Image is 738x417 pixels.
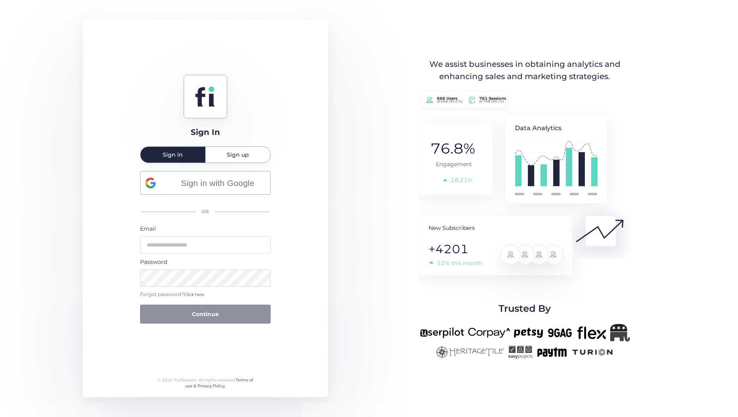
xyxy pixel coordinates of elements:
span: Click here [184,292,204,297]
button: Continue [140,305,271,324]
tspan: Data Analytics [515,124,562,132]
div: © 2024 FullSession. All rights reserved. [154,377,256,389]
tspan: +4201 [429,242,469,256]
img: heritagetile-new.png [435,345,504,359]
span: Sign up [227,152,249,157]
tspan: 18,21% [451,176,472,183]
tspan: Engagement [436,161,472,168]
img: userpilot-new.png [420,324,464,341]
img: paytm-new.png [537,345,567,359]
img: turion-new.png [571,345,614,359]
tspan: New Subscribers [429,224,475,231]
img: Republicanlogo-bw.png [610,324,630,341]
tspan: 32% this month [437,260,482,267]
img: 9gag-new.png [547,324,573,341]
span: Sign in with Google [170,176,266,190]
img: corpay-new.png [468,324,510,341]
img: petsy-new.png [514,324,543,341]
tspan: 761 Sessions [480,96,507,101]
div: We assist businesses in obtaining analytics and enhancing sales and marketing strategies. [420,58,629,83]
tspan: 76.8% [431,139,476,157]
tspan: of 768 (99.1%) [480,99,505,103]
div: OR [140,203,271,220]
span: Sign in [163,152,183,157]
tspan: of 668 (90.0 %) [437,99,463,103]
img: flex-new.png [577,324,606,341]
div: Password [140,258,271,266]
div: Forgot password? [140,291,271,298]
tspan: 666 Users [437,96,458,101]
img: easyprojects-new.png [508,345,533,359]
div: Sign In [191,126,220,138]
span: Trusted By [499,301,551,316]
div: Email [140,224,271,233]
